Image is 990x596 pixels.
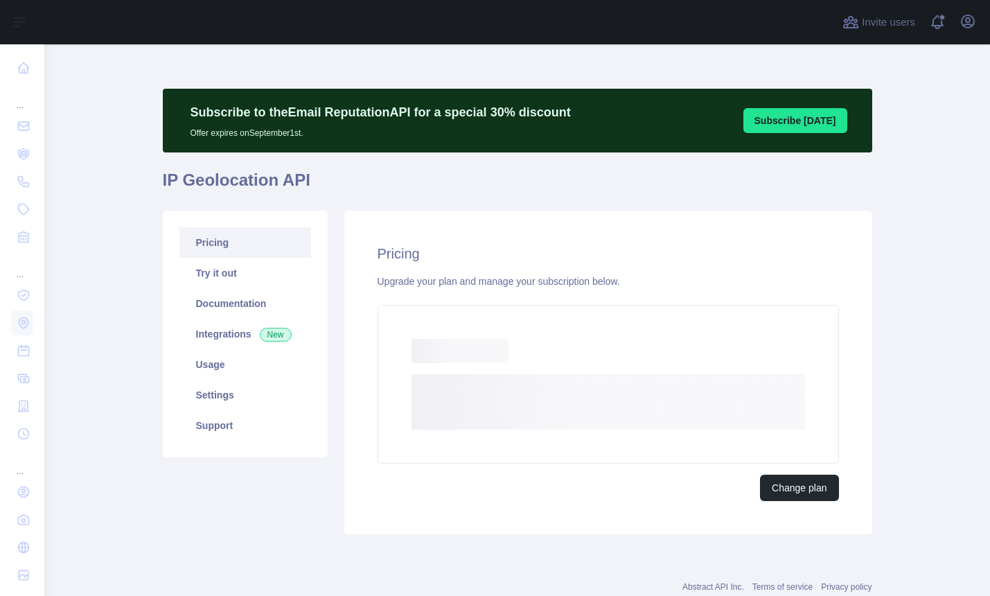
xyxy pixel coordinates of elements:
a: Pricing [179,227,311,258]
button: Invite users [840,11,918,33]
div: Upgrade your plan and manage your subscription below. [378,274,839,288]
h2: Pricing [378,244,839,263]
a: Privacy policy [821,582,872,592]
div: ... [11,449,33,477]
div: ... [11,252,33,280]
a: Usage [179,349,311,380]
button: Subscribe [DATE] [743,108,847,133]
button: Change plan [760,475,838,501]
a: Terms of service [752,582,813,592]
div: ... [11,83,33,111]
a: Abstract API Inc. [682,582,744,592]
a: Support [179,410,311,441]
span: New [260,328,292,342]
p: Subscribe to the Email Reputation API for a special 30 % discount [191,103,571,122]
a: Try it out [179,258,311,288]
p: Offer expires on September 1st. [191,122,571,139]
a: Integrations New [179,319,311,349]
a: Documentation [179,288,311,319]
h1: IP Geolocation API [163,169,872,202]
a: Settings [179,380,311,410]
span: Invite users [862,15,915,30]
